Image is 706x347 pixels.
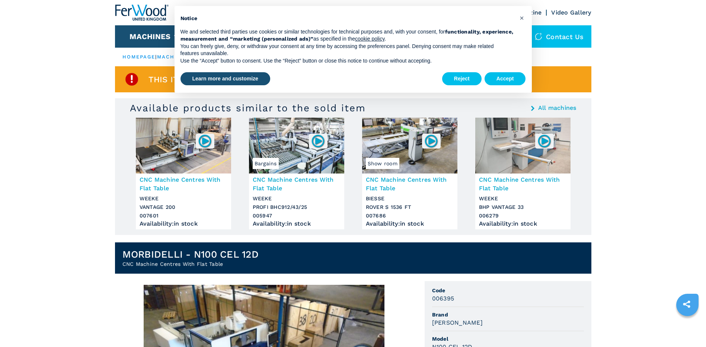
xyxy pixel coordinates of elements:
button: Learn more and customize [181,72,270,86]
img: 005947 [311,134,325,148]
img: CNC Machine Centres With Flat Table WEEKE VANTAGE 200 [136,118,231,173]
a: HOMEPAGE [122,54,156,60]
p: We and selected third parties use cookies or similar technologies for technical purposes and, wit... [181,28,514,43]
a: All machines [538,105,576,111]
div: Contact us [527,25,591,48]
a: CNC Machine Centres With Flat Table WEEKE PROFI BHC912/43/25Bargains005947CNC Machine Centres Wit... [249,118,344,229]
h3: BIESSE ROVER S 1536 FT 007686 [366,194,454,220]
a: machines [157,54,189,60]
h3: Available products similar to the sold item [130,102,366,114]
span: Code [432,287,584,294]
h3: WEEKE VANTAGE 200 007601 [140,194,227,220]
span: This item is already sold [148,75,266,84]
h3: CNC Machine Centres With Flat Table [479,175,567,192]
h3: CNC Machine Centres With Flat Table [140,175,227,192]
a: CNC Machine Centres With Flat Table WEEKE VANTAGE 200007601CNC Machine Centres With Flat TableWEE... [136,118,231,229]
h3: WEEKE BHP VANTAGE 33 006279 [479,194,567,220]
h2: Notice [181,15,514,22]
img: 007601 [198,134,212,148]
img: 007686 [424,134,438,148]
h3: CNC Machine Centres With Flat Table [253,175,341,192]
h2: CNC Machine Centres With Flat Table [122,260,259,268]
img: CNC Machine Centres With Flat Table BIESSE ROVER S 1536 FT [362,118,457,173]
img: SoldProduct [124,72,139,87]
span: Brand [432,311,584,318]
p: You can freely give, deny, or withdraw your consent at any time by accessing the preferences pane... [181,43,514,57]
a: CNC Machine Centres With Flat Table BIESSE ROVER S 1536 FTShow room007686CNC Machine Centres With... [362,118,457,229]
a: cookie policy [355,36,384,42]
iframe: Chat [674,313,700,341]
img: CNC Machine Centres With Flat Table WEEKE PROFI BHC912/43/25 [249,118,344,173]
span: Show room [366,158,399,169]
a: sharethis [677,295,696,313]
div: Availability : in stock [366,222,454,226]
strong: functionality, experience, measurement and “marketing (personalized ads)” [181,29,514,42]
span: Model [432,335,584,343]
button: Reject [442,72,482,86]
p: Use the “Accept” button to consent. Use the “Reject” button or close this notice to continue with... [181,57,514,65]
div: Availability : in stock [140,222,227,226]
button: Machines [130,32,170,41]
h3: 006395 [432,294,454,303]
a: Video Gallery [551,9,591,16]
div: Availability : in stock [253,222,341,226]
img: 006279 [537,134,552,148]
a: CNC Machine Centres With Flat Table WEEKE BHP VANTAGE 33006279CNC Machine Centres With Flat Table... [475,118,571,229]
img: CNC Machine Centres With Flat Table WEEKE BHP VANTAGE 33 [475,118,571,173]
img: Contact us [535,33,542,40]
span: | [155,54,157,60]
img: Ferwood [115,4,169,21]
button: Accept [485,72,526,86]
h3: CNC Machine Centres With Flat Table [366,175,454,192]
span: × [520,13,524,22]
span: Bargains [253,158,279,169]
button: Close this notice [516,12,528,24]
h1: MORBIDELLI - N100 CEL 12D [122,248,259,260]
h3: WEEKE PROFI BHC912/43/25 005947 [253,194,341,220]
h3: [PERSON_NAME] [432,318,483,327]
div: Availability : in stock [479,222,567,226]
